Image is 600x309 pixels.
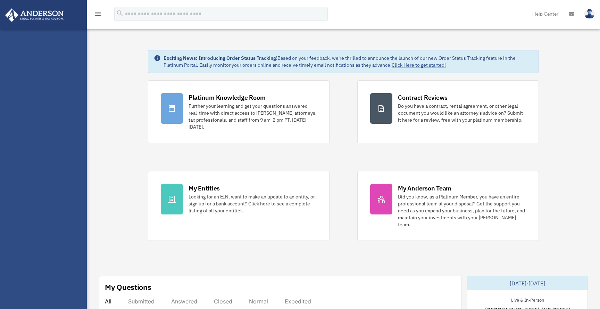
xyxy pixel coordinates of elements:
div: All [105,298,111,305]
div: Closed [214,298,232,305]
div: My Questions [105,282,151,292]
div: Platinum Knowledge Room [189,93,266,102]
div: Did you know, as a Platinum Member, you have an entire professional team at your disposal? Get th... [398,193,526,228]
div: Looking for an EIN, want to make an update to an entity, or sign up for a bank account? Click her... [189,193,317,214]
div: Submitted [128,298,155,305]
img: Anderson Advisors Platinum Portal [3,8,66,22]
div: Based on your feedback, we're thrilled to announce the launch of our new Order Status Tracking fe... [164,55,533,68]
a: Contract Reviews Do you have a contract, rental agreement, or other legal document you would like... [357,80,539,143]
div: Further your learning and get your questions answered real-time with direct access to [PERSON_NAM... [189,103,317,130]
div: My Entities [189,184,220,193]
div: [DATE]-[DATE] [467,276,587,290]
div: Expedited [285,298,311,305]
div: Live & In-Person [506,296,550,303]
div: My Anderson Team [398,184,451,193]
div: Answered [171,298,197,305]
img: User Pic [584,9,595,19]
a: Platinum Knowledge Room Further your learning and get your questions answered real-time with dire... [148,80,330,143]
div: Contract Reviews [398,93,448,102]
i: search [116,9,124,17]
div: Normal [249,298,268,305]
a: My Anderson Team Did you know, as a Platinum Member, you have an entire professional team at your... [357,171,539,241]
a: My Entities Looking for an EIN, want to make an update to an entity, or sign up for a bank accoun... [148,171,330,241]
i: menu [94,10,102,18]
div: Do you have a contract, rental agreement, or other legal document you would like an attorney's ad... [398,103,526,123]
a: Click Here to get started! [392,62,446,68]
a: menu [94,12,102,18]
strong: Exciting News: Introducing Order Status Tracking! [164,55,277,61]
